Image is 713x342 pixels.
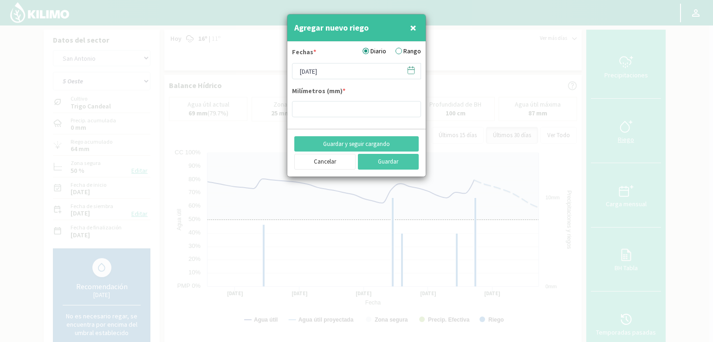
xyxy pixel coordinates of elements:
[395,46,421,56] label: Rango
[294,21,369,34] h4: Agregar nuevo riego
[294,154,356,170] button: Cancelar
[408,19,419,37] button: Close
[410,20,416,35] span: ×
[358,154,419,170] button: Guardar
[363,46,386,56] label: Diario
[294,136,419,152] button: Guardar y seguir cargando
[292,47,316,59] label: Fechas
[292,86,345,98] label: Milímetros (mm)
